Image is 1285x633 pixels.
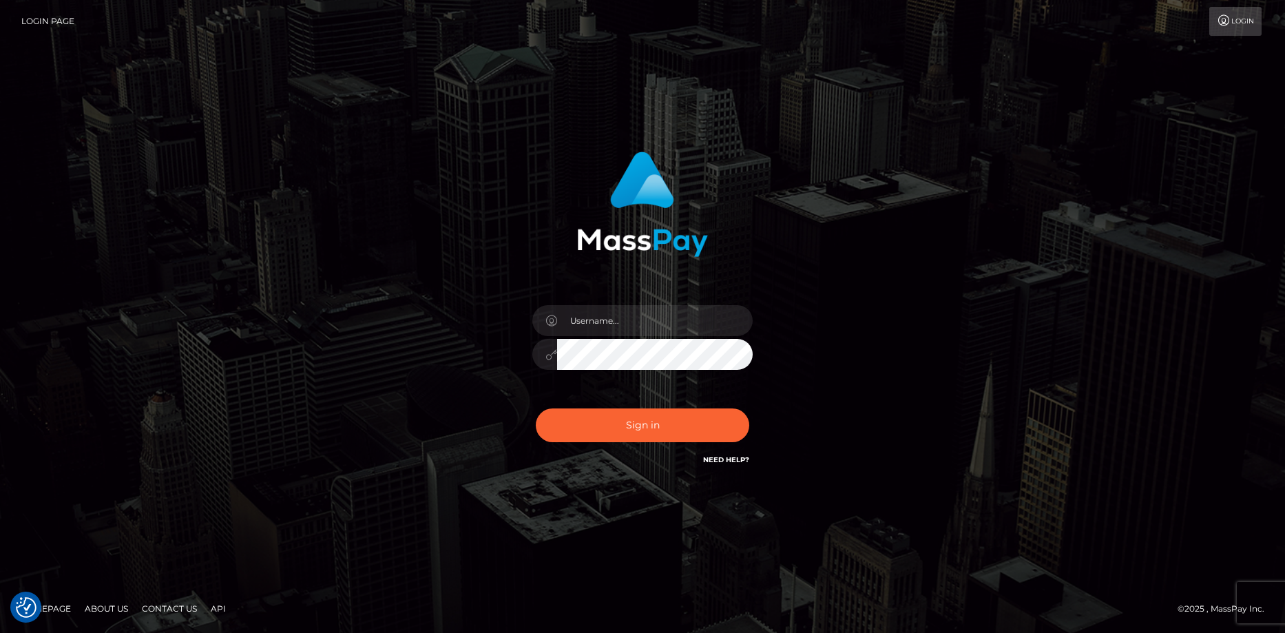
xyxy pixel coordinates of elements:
[536,408,749,442] button: Sign in
[16,597,36,618] img: Revisit consent button
[205,598,231,619] a: API
[557,305,753,336] input: Username...
[1209,7,1262,36] a: Login
[21,7,74,36] a: Login Page
[577,152,708,257] img: MassPay Login
[703,455,749,464] a: Need Help?
[1178,601,1275,616] div: © 2025 , MassPay Inc.
[79,598,134,619] a: About Us
[15,598,76,619] a: Homepage
[16,597,36,618] button: Consent Preferences
[136,598,202,619] a: Contact Us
